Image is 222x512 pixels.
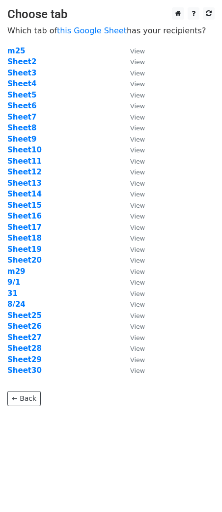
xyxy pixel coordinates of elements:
small: View [130,213,145,220]
small: View [130,58,145,66]
a: View [120,101,145,110]
a: Sheet30 [7,366,42,375]
a: View [120,322,145,331]
small: View [130,323,145,330]
small: View [130,356,145,364]
a: View [120,113,145,122]
a: View [120,289,145,298]
a: View [120,146,145,154]
a: View [120,311,145,320]
a: 8/24 [7,300,26,309]
strong: 9/1 [7,278,20,287]
small: View [130,102,145,110]
strong: Sheet18 [7,234,42,243]
a: Sheet26 [7,322,42,331]
a: View [120,267,145,276]
small: View [130,202,145,209]
a: ← Back [7,391,41,406]
small: View [130,367,145,374]
a: View [120,333,145,342]
small: View [130,92,145,99]
a: m25 [7,47,26,55]
a: Sheet16 [7,212,42,220]
a: Sheet14 [7,190,42,198]
small: View [130,124,145,132]
a: Sheet13 [7,179,42,188]
a: View [120,278,145,287]
a: Sheet5 [7,91,36,99]
a: Sheet8 [7,123,36,132]
a: Sheet29 [7,355,42,364]
a: View [120,366,145,375]
a: View [120,201,145,210]
a: View [120,190,145,198]
small: View [130,224,145,231]
small: View [130,48,145,55]
a: Sheet12 [7,168,42,176]
a: Sheet7 [7,113,36,122]
small: View [130,136,145,143]
a: View [120,355,145,364]
small: View [130,114,145,121]
h3: Choose tab [7,7,215,22]
small: View [130,191,145,198]
strong: Sheet4 [7,79,36,88]
a: Sheet3 [7,69,36,77]
small: View [130,70,145,77]
a: View [120,234,145,243]
small: View [130,146,145,154]
a: Sheet11 [7,157,42,166]
strong: Sheet17 [7,223,42,232]
a: View [120,256,145,265]
a: View [120,91,145,99]
strong: Sheet20 [7,256,42,265]
small: View [130,180,145,187]
a: Sheet19 [7,245,42,254]
strong: Sheet15 [7,201,42,210]
a: View [120,223,145,232]
a: View [120,344,145,353]
a: View [120,245,145,254]
a: View [120,300,145,309]
small: View [130,290,145,297]
p: Which tab of has your recipients? [7,25,215,36]
a: m29 [7,267,26,276]
a: View [120,123,145,132]
a: this Google Sheet [57,26,127,35]
a: View [120,179,145,188]
a: Sheet9 [7,135,36,144]
small: View [130,235,145,242]
a: Sheet28 [7,344,42,353]
a: Sheet27 [7,333,42,342]
small: View [130,268,145,275]
a: View [120,57,145,66]
small: View [130,345,145,352]
a: Sheet6 [7,101,36,110]
strong: Sheet2 [7,57,36,66]
a: 31 [7,289,18,298]
small: View [130,279,145,286]
a: View [120,79,145,88]
a: View [120,69,145,77]
a: View [120,168,145,176]
a: View [120,135,145,144]
small: View [130,301,145,308]
a: Sheet10 [7,146,42,154]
